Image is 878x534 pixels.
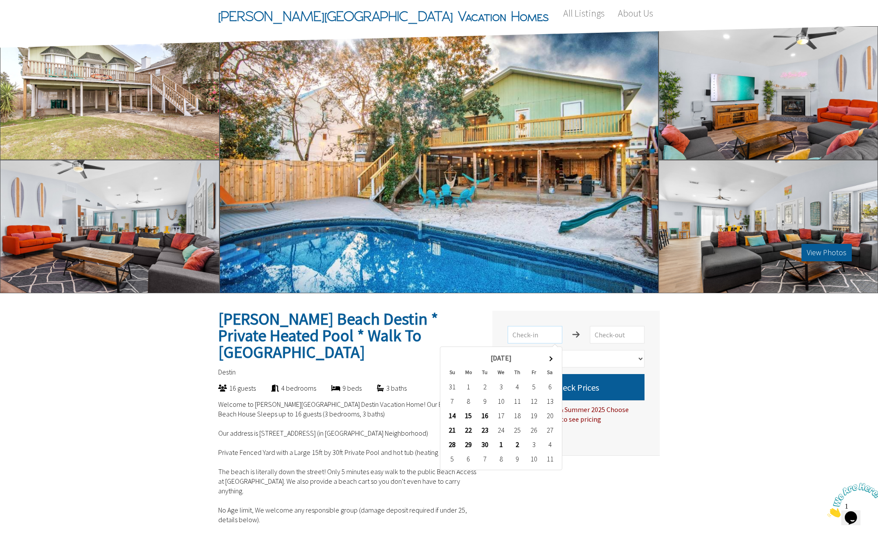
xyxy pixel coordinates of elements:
[508,374,645,400] button: Check Prices
[493,365,509,380] th: We
[493,423,509,437] td: 24
[526,380,542,394] td: 5
[542,394,558,409] td: 13
[460,380,477,394] td: 1
[477,365,493,380] th: Tu
[526,365,542,380] th: Fr
[542,452,558,466] td: 11
[203,383,256,393] div: 16 guests
[493,437,509,452] td: 1
[508,326,562,343] input: Check-in
[526,394,542,409] td: 12
[526,437,542,452] td: 3
[444,394,460,409] td: 7
[509,409,526,423] td: 18
[590,326,645,343] input: Check-out
[444,380,460,394] td: 31
[477,452,493,466] td: 7
[509,452,526,466] td: 9
[542,365,558,380] th: Sa
[477,437,493,452] td: 30
[509,365,526,380] th: Th
[460,409,477,423] td: 15
[477,380,493,394] td: 2
[218,368,236,376] span: Destin
[218,3,549,29] span: [PERSON_NAME][GEOGRAPHIC_DATA] Vacation Homes
[477,423,493,437] td: 23
[542,409,558,423] td: 20
[444,437,460,452] td: 28
[509,380,526,394] td: 4
[493,452,509,466] td: 8
[460,423,477,437] td: 22
[444,452,460,466] td: 5
[542,437,558,452] td: 4
[256,383,316,393] div: 4 bedrooms
[444,365,460,380] th: Su
[493,380,509,394] td: 3
[493,409,509,423] td: 17
[526,423,542,437] td: 26
[542,423,558,437] td: 27
[493,394,509,409] td: 10
[801,244,852,261] button: View Photos
[460,394,477,409] td: 8
[362,383,407,393] div: 3 baths
[526,409,542,423] td: 19
[460,351,542,365] th: [DATE]
[3,3,58,38] img: Chat attention grabber
[316,383,362,393] div: 9 beds
[477,409,493,423] td: 16
[444,409,460,423] td: 14
[508,400,645,424] div: For Spring Break & Summer 2025 Choose [DATE] to [DATE] to see pricing
[460,437,477,452] td: 29
[460,365,477,380] th: Mo
[509,423,526,437] td: 25
[3,3,7,11] span: 1
[460,452,477,466] td: 6
[477,394,493,409] td: 9
[824,479,878,521] iframe: chat widget
[526,452,542,466] td: 10
[542,380,558,394] td: 6
[509,437,526,452] td: 2
[509,394,526,409] td: 11
[444,423,460,437] td: 21
[218,311,477,361] h2: [PERSON_NAME] Beach Destin * Private Heated Pool * Walk To [GEOGRAPHIC_DATA]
